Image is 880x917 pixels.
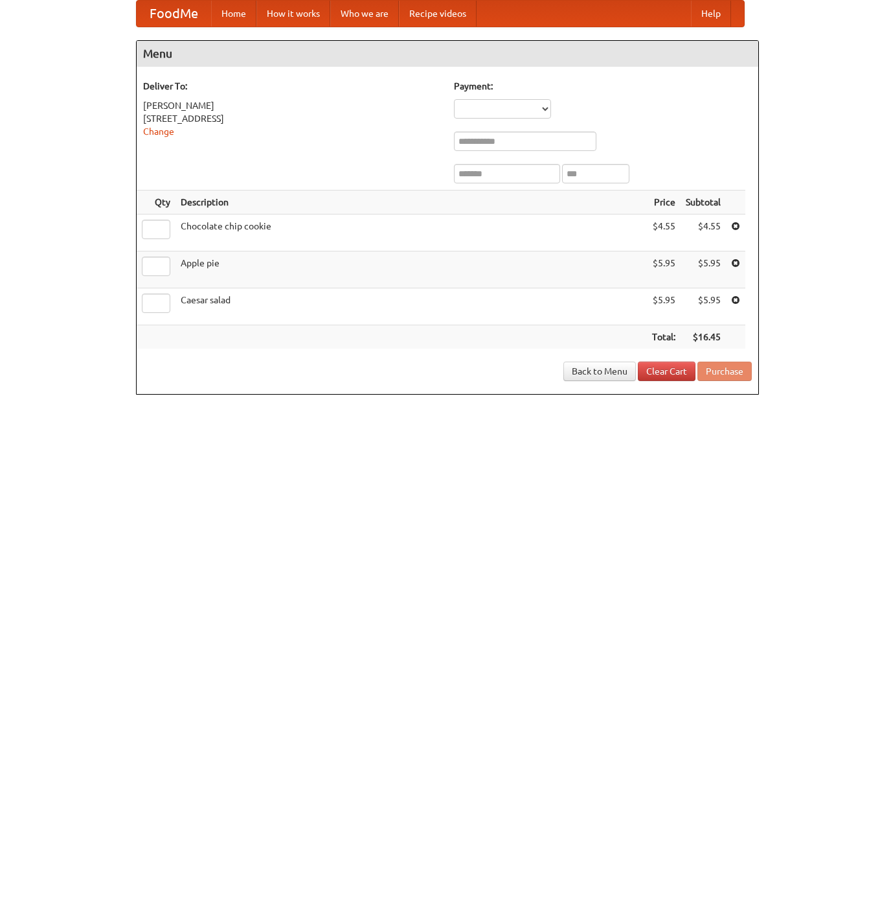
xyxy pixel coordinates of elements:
[330,1,399,27] a: Who we are
[681,288,726,325] td: $5.95
[454,80,752,93] h5: Payment:
[143,99,441,112] div: [PERSON_NAME]
[137,1,211,27] a: FoodMe
[681,191,726,215] th: Subtotal
[137,191,175,215] th: Qty
[647,251,681,288] td: $5.95
[647,215,681,251] td: $4.55
[647,325,681,349] th: Total:
[256,1,330,27] a: How it works
[691,1,731,27] a: Help
[175,191,647,215] th: Description
[399,1,477,27] a: Recipe videos
[175,251,647,288] td: Apple pie
[137,41,758,67] h4: Menu
[647,288,681,325] td: $5.95
[143,126,174,137] a: Change
[681,215,726,251] td: $4.55
[697,362,752,381] button: Purchase
[638,362,695,381] a: Clear Cart
[143,112,441,125] div: [STREET_ADDRESS]
[681,251,726,288] td: $5.95
[175,288,647,325] td: Caesar salad
[563,362,636,381] a: Back to Menu
[211,1,256,27] a: Home
[175,215,647,251] td: Chocolate chip cookie
[143,80,441,93] h5: Deliver To:
[681,325,726,349] th: $16.45
[647,191,681,215] th: Price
